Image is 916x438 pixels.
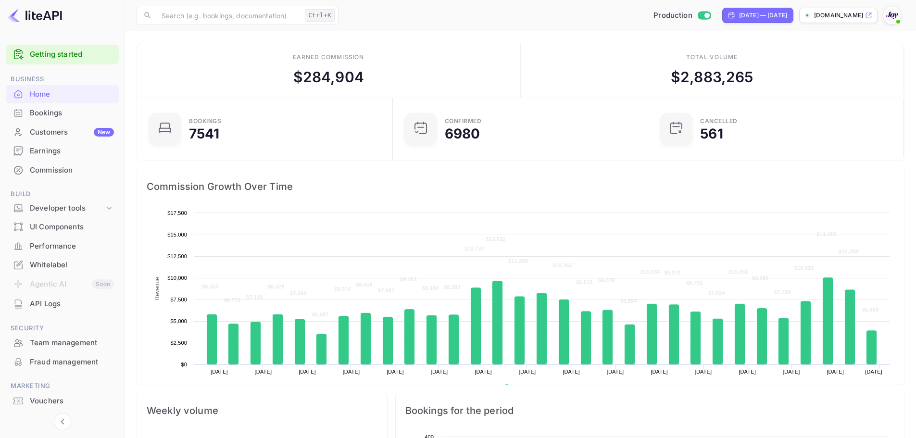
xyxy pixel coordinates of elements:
div: Switch to Sandbox mode [650,10,715,21]
span: Commission Growth Over Time [147,179,894,194]
text: $10,000 [167,275,187,281]
a: Home [6,85,119,103]
text: $5,000 [170,318,187,324]
a: Vouchers [6,392,119,410]
text: $8,815 [576,279,593,285]
text: $7,119 [246,294,263,300]
div: Vouchers [6,392,119,411]
text: $12,500 [167,253,187,259]
div: Vouchers [30,396,114,407]
text: $10,081 [728,269,748,275]
div: Commission [6,161,119,180]
div: 7541 [189,127,220,140]
text: Revenue [154,277,161,300]
div: CANCELLED [700,118,738,124]
text: [DATE] [607,369,624,375]
div: Performance [6,237,119,256]
div: 6980 [445,127,480,140]
div: CustomersNew [6,123,119,142]
text: $7,714 [774,289,791,295]
text: $10,519 [794,265,814,271]
text: $15,000 [167,232,187,238]
text: [DATE] [475,369,492,375]
text: [DATE] [695,369,712,375]
span: Marketing [6,381,119,391]
text: $7,500 [170,297,187,302]
div: Whitelabel [6,256,119,275]
a: Whitelabel [6,256,119,274]
text: [DATE] [255,369,272,375]
text: [DATE] [211,369,228,375]
text: $5,688 [862,307,879,313]
text: $2,500 [170,340,187,346]
p: [DOMAIN_NAME] [814,11,863,20]
text: $8,293 [444,284,461,290]
text: $12,368 [839,249,858,254]
text: $14,415 [816,231,836,237]
span: Build [6,189,119,200]
a: Fraud management [6,353,119,371]
div: Earnings [6,142,119,161]
text: $8,180 [422,285,439,291]
div: Earned commission [293,53,364,62]
img: With Joy [884,8,900,23]
text: [DATE] [827,369,844,375]
text: [DATE] [519,369,536,375]
div: Developer tools [6,200,119,217]
text: [DATE] [865,369,882,375]
div: Bookings [189,118,221,124]
div: $ 284,904 [293,66,364,88]
text: $9,972 [664,270,681,275]
text: $8,326 [268,284,285,289]
div: Confirmed [445,118,482,124]
a: Getting started [30,49,114,60]
text: $6,771 [224,297,241,303]
text: $7,624 [708,290,725,296]
text: $6,654 [620,298,637,304]
a: Team management [6,334,119,351]
text: $11,259 [508,258,528,264]
span: Weekly volume [147,403,377,418]
div: Click to change the date range period [722,8,793,23]
text: $8,074 [334,286,351,292]
text: $8,558 [356,282,373,288]
text: $7,887 [378,288,395,293]
a: API Logs [6,295,119,313]
text: [DATE] [387,369,404,375]
button: Collapse navigation [54,413,71,430]
text: [DATE] [651,369,668,375]
span: Business [6,74,119,85]
a: Performance [6,237,119,255]
text: $13,812 [486,236,506,242]
div: Developer tools [30,203,104,214]
div: Fraud management [30,357,114,368]
text: $9,360 [752,275,769,281]
text: $5,087 [312,312,329,317]
a: Earnings [6,142,119,160]
div: Total volume [686,53,738,62]
a: CustomersNew [6,123,119,141]
text: [DATE] [739,369,756,375]
div: UI Components [30,222,114,233]
div: 561 [700,127,723,140]
a: UI Components [6,218,119,236]
div: UI Components [6,218,119,237]
div: Commission [30,165,114,176]
div: Ctrl+K [305,9,335,22]
text: $9,183 [400,276,417,282]
div: $ 2,883,265 [671,66,753,88]
text: $0 [181,362,187,367]
text: [DATE] [431,369,448,375]
div: Performance [30,241,114,252]
text: [DATE] [563,369,580,375]
text: [DATE] [343,369,360,375]
div: API Logs [6,295,119,313]
div: Customers [30,127,114,138]
div: New [94,128,114,137]
div: Bookings [6,104,119,123]
text: $8,791 [686,280,703,286]
img: LiteAPI logo [8,8,62,23]
a: Commission [6,161,119,179]
input: Search (e.g. bookings, documentation) [156,6,301,25]
div: Earnings [30,146,114,157]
